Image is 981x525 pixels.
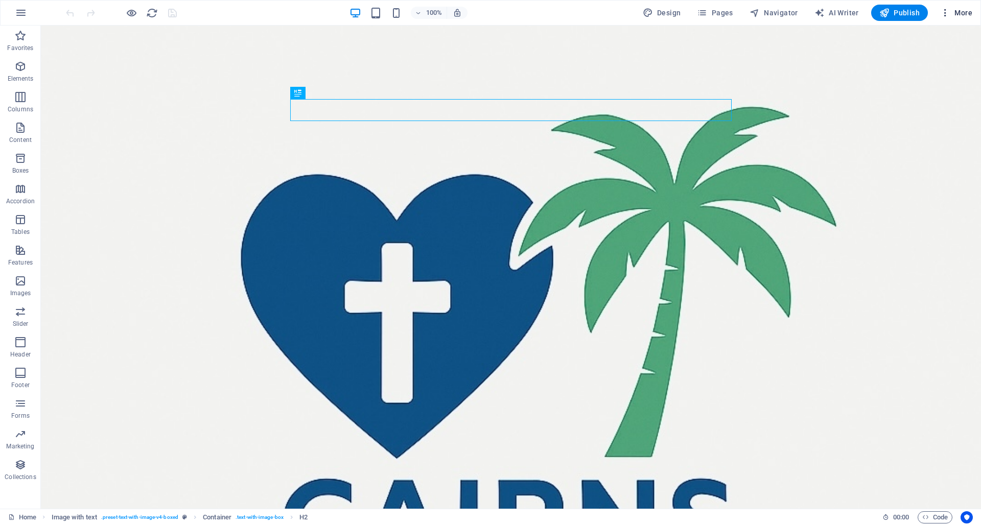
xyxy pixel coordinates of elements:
p: Header [10,350,31,359]
h6: Session time [882,511,909,523]
p: Marketing [6,442,34,450]
span: Pages [697,8,733,18]
span: AI Writer [814,8,859,18]
span: 00 00 [893,511,909,523]
span: . preset-text-with-image-v4-boxed [101,511,178,523]
span: Click to select. Double-click to edit [299,511,308,523]
button: More [936,5,976,21]
p: Favorites [7,44,33,52]
p: Slider [13,320,29,328]
span: Publish [879,8,920,18]
span: : [900,513,902,521]
span: Design [643,8,681,18]
i: On resize automatically adjust zoom level to fit chosen device. [453,8,462,17]
span: Click to select. Double-click to edit [203,511,231,523]
p: Accordion [6,197,35,205]
p: Tables [11,228,30,236]
span: More [940,8,972,18]
button: 100% [411,7,447,19]
button: Pages [693,5,737,21]
button: Publish [871,5,928,21]
p: Images [10,289,31,297]
p: Collections [5,473,36,481]
span: . text-with-image-box [236,511,284,523]
p: Features [8,258,33,267]
a: Click to cancel selection. Double-click to open Pages [8,511,36,523]
p: Elements [8,75,34,83]
button: Navigator [745,5,802,21]
i: This element is a customizable preset [182,514,187,520]
span: Code [922,511,948,523]
h6: 100% [426,7,442,19]
div: Design (Ctrl+Alt+Y) [639,5,685,21]
span: Click to select. Double-click to edit [52,511,97,523]
button: Design [639,5,685,21]
i: Reload page [146,7,158,19]
button: Usercentrics [961,511,973,523]
button: Code [918,511,952,523]
button: AI Writer [810,5,863,21]
p: Content [9,136,32,144]
button: Click here to leave preview mode and continue editing [125,7,137,19]
p: Columns [8,105,33,113]
p: Footer [11,381,30,389]
span: Navigator [750,8,798,18]
p: Boxes [12,166,29,175]
button: reload [146,7,158,19]
p: Forms [11,412,30,420]
nav: breadcrumb [52,511,308,523]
